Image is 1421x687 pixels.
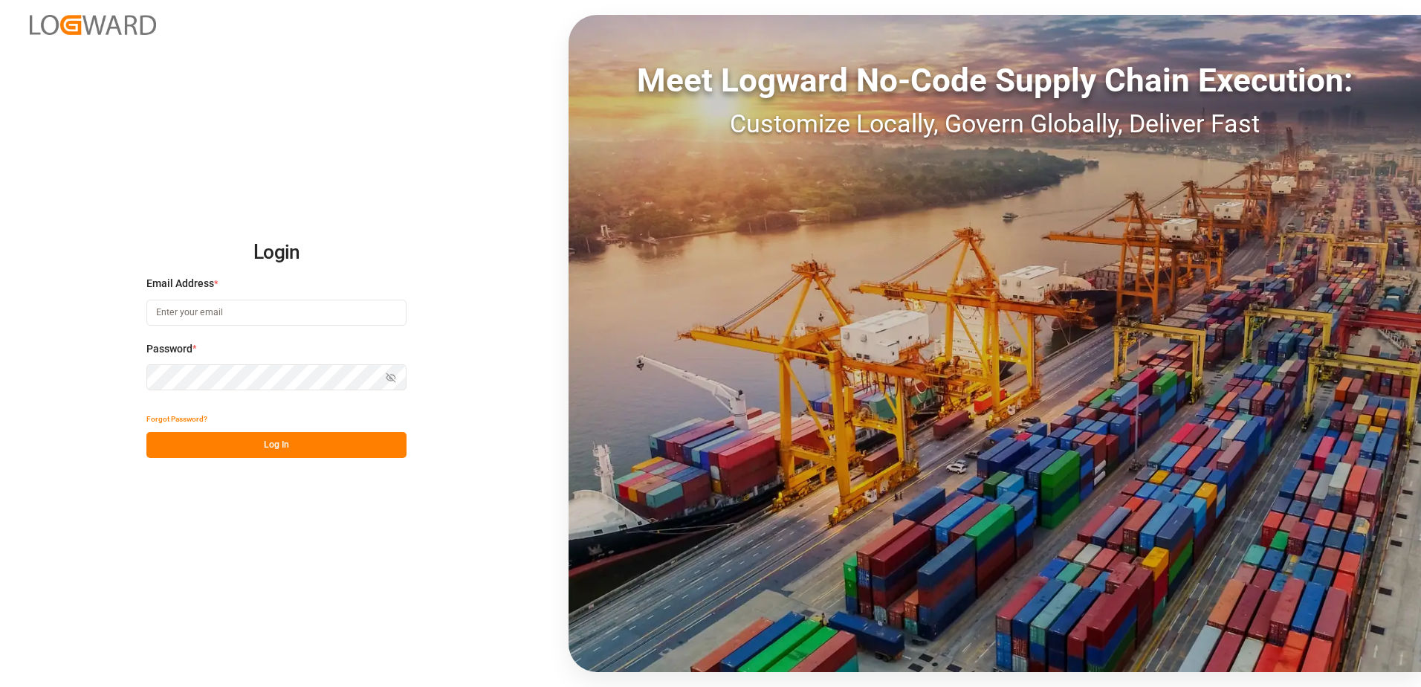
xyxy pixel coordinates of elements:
[146,276,214,291] span: Email Address
[146,432,407,458] button: Log In
[146,341,192,357] span: Password
[146,229,407,277] h2: Login
[569,56,1421,105] div: Meet Logward No-Code Supply Chain Execution:
[146,300,407,326] input: Enter your email
[30,15,156,35] img: Logward_new_orange.png
[146,406,207,432] button: Forgot Password?
[569,105,1421,143] div: Customize Locally, Govern Globally, Deliver Fast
